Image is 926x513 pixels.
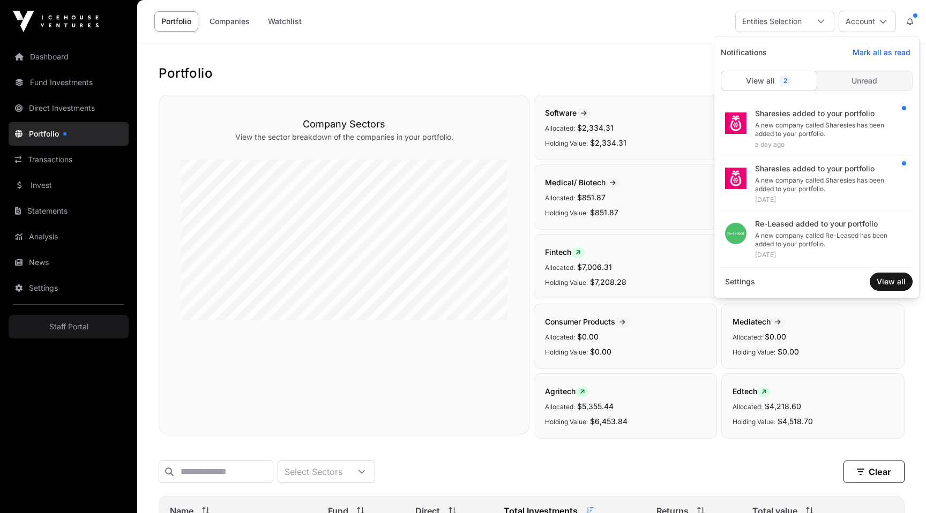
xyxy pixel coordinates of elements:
[755,176,904,193] div: A new company called Sharesies has been added to your portfolio.
[9,315,129,338] a: Staff Portal
[278,461,349,482] div: Select Sectors
[765,332,786,341] span: $0.00
[755,121,904,138] div: A new company called Sharesies has been added to your portfolio.
[9,225,129,248] a: Analysis
[159,65,905,82] h1: Portfolio
[577,193,606,202] span: $851.87
[577,262,612,271] span: $7,006.31
[733,387,771,396] span: Edtech
[716,43,771,62] span: Notifications
[545,403,575,411] span: Allocated:
[545,124,575,132] span: Allocated:
[545,317,630,326] span: Consumer Products
[843,461,905,483] button: Clear
[778,417,813,426] span: $4,518.70
[13,11,99,32] img: Icehouse Ventures Logo
[545,387,589,396] span: Agritech
[733,333,763,341] span: Allocated:
[181,117,507,132] h3: Company Sectors
[9,199,129,223] a: Statements
[181,132,507,142] p: View the sector breakdown of the companies in your portfolio.
[545,278,588,286] span: Holding Value:
[755,195,904,204] div: [DATE]
[733,403,763,411] span: Allocated:
[733,348,775,356] span: Holding Value:
[852,76,877,86] span: Unread
[590,277,626,286] span: $7,208.28
[545,418,588,426] span: Holding Value:
[721,102,913,156] a: Sharesies added to your portfolioA new company called Sharesies has been added to your portfolio....
[545,178,620,187] span: Medical/ Biotech
[725,112,746,134] img: sharesies_logo.jpeg
[545,139,588,147] span: Holding Value:
[733,317,785,326] span: Mediatech
[545,247,585,256] span: Fintech
[590,208,618,217] span: $851.87
[733,418,775,426] span: Holding Value:
[9,173,129,197] a: Invest
[755,140,904,149] div: a day ago
[755,251,904,259] div: [DATE]
[9,148,129,171] a: Transactions
[755,163,904,174] div: Sharesies added to your portfolio
[721,157,913,211] a: Sharesies added to your portfolioA new company called Sharesies has been added to your portfolio....
[9,96,129,120] a: Direct Investments
[9,251,129,274] a: News
[877,276,906,287] span: View all
[725,168,746,189] img: sharesies_logo.jpeg
[736,11,808,32] div: Entities Selection
[765,402,801,411] span: $4,218.60
[545,108,591,117] span: Software
[9,276,129,300] a: Settings
[545,348,588,356] span: Holding Value:
[545,263,575,271] span: Allocated:
[203,11,257,32] a: Companies
[590,417,628,426] span: $6,453.84
[577,332,599,341] span: $0.00
[577,402,614,411] span: $5,355.44
[846,44,917,61] button: Mark all as read
[545,194,575,202] span: Allocated:
[755,218,904,229] div: Re-Leased added to your portfolio
[778,347,799,356] span: $0.00
[545,209,588,217] span: Holding Value:
[9,45,129,69] a: Dashboard
[725,223,746,244] img: download.png
[590,138,626,147] span: $2,334.31
[872,462,926,513] iframe: Chat Widget
[545,333,575,341] span: Allocated:
[755,108,904,119] div: Sharesies added to your portfolio
[721,212,913,266] a: Re-Leased added to your portfolioA new company called Re-Leased has been added to your portfolio....
[9,71,129,94] a: Fund Investments
[853,47,910,58] span: Mark all as read
[577,123,614,132] span: $2,334.31
[9,122,129,146] a: Portfolio
[590,347,611,356] span: $0.00
[154,11,198,32] a: Portfolio
[870,273,913,291] button: View all
[755,231,904,248] div: A new company called Re-Leased has been added to your portfolio.
[261,11,309,32] a: Watchlist
[721,272,759,291] a: Settings
[839,11,896,32] button: Account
